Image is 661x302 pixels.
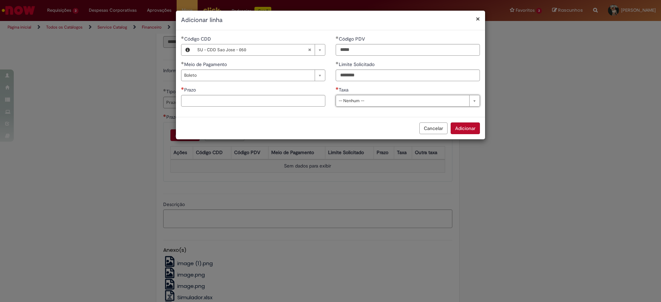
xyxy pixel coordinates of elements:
span: Obrigatório Preenchido [336,36,339,39]
button: Código CDD, Visualizar este registro SU - CDD Sao Jose - 050 [181,44,194,55]
span: -- Nenhum -- [339,95,466,106]
abbr: Limpar campo Código CDD [304,44,315,55]
span: Necessários [336,87,339,90]
span: Boleto [184,70,311,81]
button: Cancelar [419,122,448,134]
span: Taxa [339,87,350,93]
input: Código PDV [336,44,480,56]
input: Limite Solicitado [336,69,480,81]
span: Obrigatório Preenchido [181,62,184,64]
span: Prazo [184,87,197,93]
input: Prazo [181,95,325,107]
span: Necessários [181,87,184,90]
span: Meio de Pagamento [184,61,228,67]
span: SU - CDD Sao Jose - 050 [197,44,308,55]
span: Código PDV [339,36,366,42]
span: Obrigatório Preenchido [181,36,184,39]
span: Limite Solicitado [339,61,376,67]
span: Obrigatório Preenchido [336,62,339,64]
button: Adicionar [451,122,480,134]
h2: Adicionar linha [181,16,480,25]
button: Fechar modal [476,15,480,22]
a: SU - CDD Sao Jose - 050Limpar campo Código CDD [194,44,325,55]
span: Necessários - Código CDD [184,36,212,42]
